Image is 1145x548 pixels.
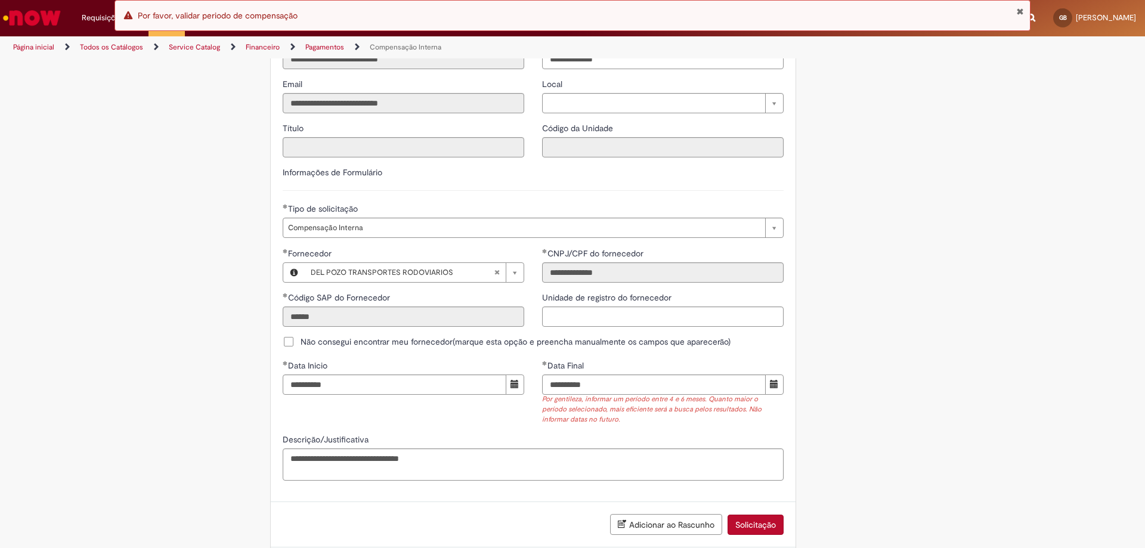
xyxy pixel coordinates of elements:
[542,123,615,134] span: Somente leitura - Código da Unidade
[542,292,674,303] span: Unidade de registro do fornecedor
[283,361,288,366] span: Obrigatório Preenchido
[288,360,330,371] span: Data Inicio
[283,263,305,282] button: Fornecedor , Visualizar este registro DEL POZO TRANSPORTES RODOVIARIOS
[283,204,288,209] span: Obrigatório Preenchido
[1076,13,1136,23] span: [PERSON_NAME]
[283,123,306,134] span: Somente leitura - Título
[488,263,506,282] abbr: Limpar campo Fornecedor
[283,374,506,395] input: Data Inicio 01 March 2025 Saturday
[301,336,731,348] span: Não consegui encontrar meu fornecedor(marque esta opção e preencha manualmente os campos que apar...
[283,49,524,69] input: ID
[288,218,759,237] span: Compensação Interna
[1,6,63,30] img: ServiceNow
[138,10,298,21] span: Por favor, validar periodo de compensação
[311,263,494,282] span: DEL POZO TRANSPORTES RODOVIARIOS
[542,395,784,425] div: Por gentileza, informar um período entre 4 e 6 meses. Quanto maior o período selecionado, mais ef...
[283,306,524,327] input: Código SAP do Fornecedor
[169,42,220,52] a: Service Catalog
[542,306,784,327] input: Unidade de registro do fornecedor
[542,361,547,366] span: Obrigatório Preenchido
[542,93,784,113] a: Limpar campo Local
[542,79,565,89] span: Local
[82,12,123,24] span: Requisições
[506,374,524,395] button: Mostrar calendário para Data Inicio
[283,448,784,481] textarea: Descrição/Justificativa
[542,249,547,253] span: Obrigatório Preenchido
[283,79,305,89] span: Somente leitura - Email
[246,42,280,52] a: Financeiro
[542,262,784,283] input: CNPJ/CPF do fornecedor
[288,203,360,214] span: Tipo de solicitação
[288,292,392,303] span: Somente leitura - Código SAP do Fornecedor
[305,263,524,282] a: DEL POZO TRANSPORTES RODOVIARIOSLimpar campo Fornecedor
[283,122,306,134] label: Somente leitura - Título
[283,137,524,157] input: Título
[283,293,288,298] span: Obrigatório Preenchido
[542,49,784,69] input: Telefone de Contato
[283,249,288,253] span: Obrigatório Preenchido
[288,248,334,259] span: Fornecedor
[547,248,646,259] span: Somente leitura - CNPJ/CPF do fornecedor
[80,42,143,52] a: Todos os Catálogos
[13,42,54,52] a: Página inicial
[370,42,441,52] a: Compensação Interna
[610,514,722,535] button: Adicionar ao Rascunho
[9,36,754,58] ul: Trilhas de página
[283,78,305,90] label: Somente leitura - Email
[547,360,586,371] span: Data Final
[542,374,766,395] input: Data Final 14 September 2025 Sunday
[1016,7,1024,16] button: Fechar Notificação
[283,292,392,304] label: Somente leitura - Código SAP do Fornecedor
[765,374,784,395] button: Mostrar calendário para Data Final
[542,247,646,259] label: Somente leitura - CNPJ/CPF do fornecedor
[283,93,524,113] input: Email
[305,42,344,52] a: Pagamentos
[283,434,371,445] span: Descrição/Justificativa
[542,137,784,157] input: Código da Unidade
[728,515,784,535] button: Solicitação
[542,122,615,134] label: Somente leitura - Código da Unidade
[283,167,382,178] label: Informações de Formulário
[1059,14,1067,21] span: GB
